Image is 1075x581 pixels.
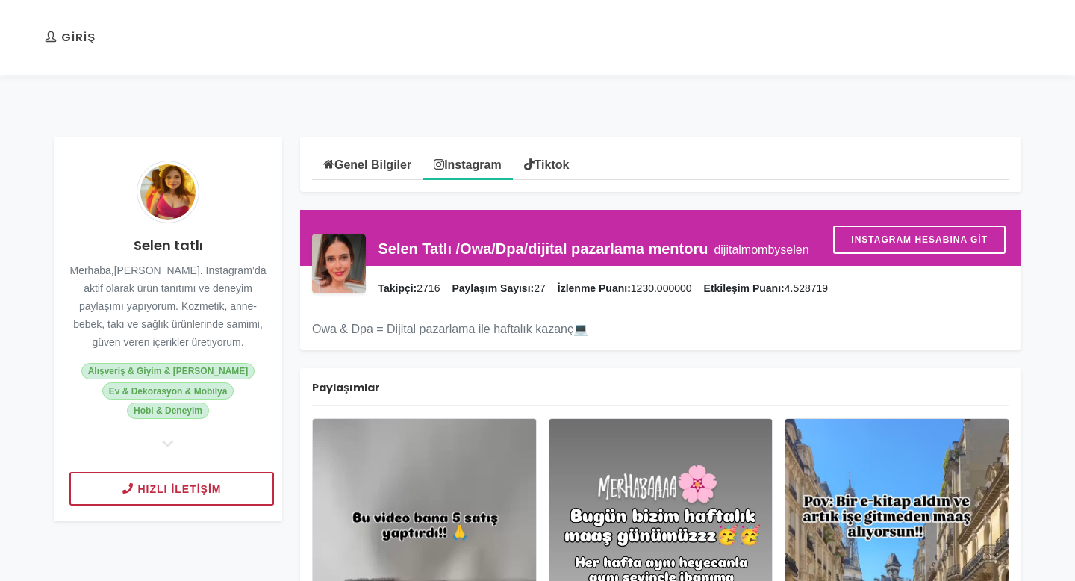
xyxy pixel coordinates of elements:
[452,282,534,294] span: Paylaşım Sayısı:
[45,29,96,46] div: Giriş
[851,232,988,247] span: Instagram Hesabına Git
[378,281,440,296] div: 2716
[558,282,631,294] span: İzlenme Puanı:
[558,281,692,296] div: 1230.000000
[378,282,417,294] span: Takipçi:
[81,363,255,379] span: Alışveriş & Giyim & [PERSON_NAME]
[452,281,545,296] div: 27
[66,235,270,255] h4: Selen tatlı
[704,282,785,294] span: Etkileşim Puanı:
[69,472,274,506] button: Hızlı İletişim
[137,161,199,223] img: Avatar
[300,308,1021,350] div: Owa & Dpa = Dijital pazarlama ile haftalık kazanç💻
[423,147,512,180] a: Instagram
[513,149,581,178] a: Tiktok
[312,149,423,178] a: Genel Bilgiler
[70,264,267,348] small: Merhaba,[PERSON_NAME]. Instagram’da aktif olarak ürün tanıtımı ve deneyim paylaşımı yapıyorum. Ko...
[704,281,829,296] div: 4.528719
[127,403,209,419] span: Hobi & Deneyim
[833,226,1006,254] a: Instagram Hesabına Git
[378,240,708,257] span: Selen Tatlı /Owa/Dpa/dijital pazarlama mentoru
[378,240,808,281] div: dijitalmombyselen
[102,382,234,399] span: Ev & Dekorasyon & Mobilya
[312,380,1009,406] h5: Paylaşımlar
[312,234,366,293] img: 6c87a38475241230883ecefe6de98b96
